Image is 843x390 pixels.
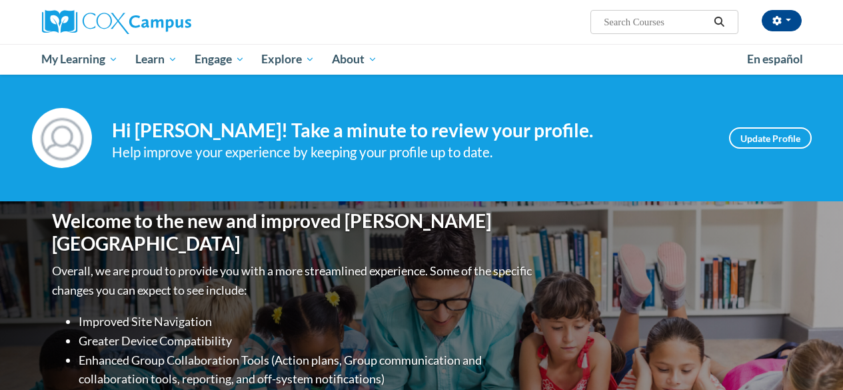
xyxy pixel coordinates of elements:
[261,51,315,67] span: Explore
[186,44,253,75] a: Engage
[42,10,282,34] a: Cox Campus
[41,51,118,67] span: My Learning
[112,119,709,142] h4: Hi [PERSON_NAME]! Take a minute to review your profile.
[33,44,127,75] a: My Learning
[323,44,386,75] a: About
[135,51,177,67] span: Learn
[127,44,186,75] a: Learn
[729,127,812,149] a: Update Profile
[79,331,535,351] li: Greater Device Compatibility
[762,10,802,31] button: Account Settings
[79,312,535,331] li: Improved Site Navigation
[112,141,709,163] div: Help improve your experience by keeping your profile up to date.
[602,14,709,30] input: Search Courses
[790,337,832,379] iframe: Button to launch messaging window
[709,14,729,30] button: Search
[738,45,812,73] a: En español
[747,52,803,66] span: En español
[32,108,92,168] img: Profile Image
[52,261,535,300] p: Overall, we are proud to provide you with a more streamlined experience. Some of the specific cha...
[253,44,323,75] a: Explore
[195,51,245,67] span: Engage
[42,10,191,34] img: Cox Campus
[79,351,535,389] li: Enhanced Group Collaboration Tools (Action plans, Group communication and collaboration tools, re...
[52,210,535,255] h1: Welcome to the new and improved [PERSON_NAME][GEOGRAPHIC_DATA]
[332,51,377,67] span: About
[32,44,812,75] div: Main menu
